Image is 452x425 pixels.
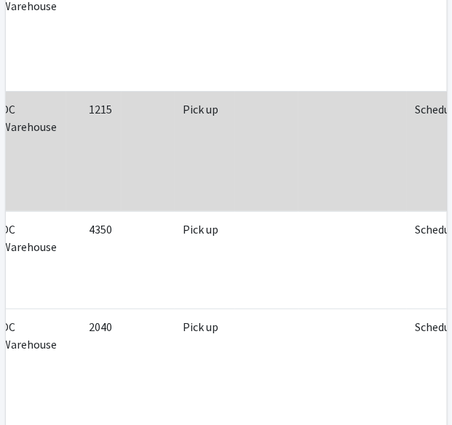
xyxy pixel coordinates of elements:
td: 4350 [66,211,122,309]
td: 1215 [66,91,122,211]
td: Pick up [175,211,235,309]
td: Pick up [175,91,235,211]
